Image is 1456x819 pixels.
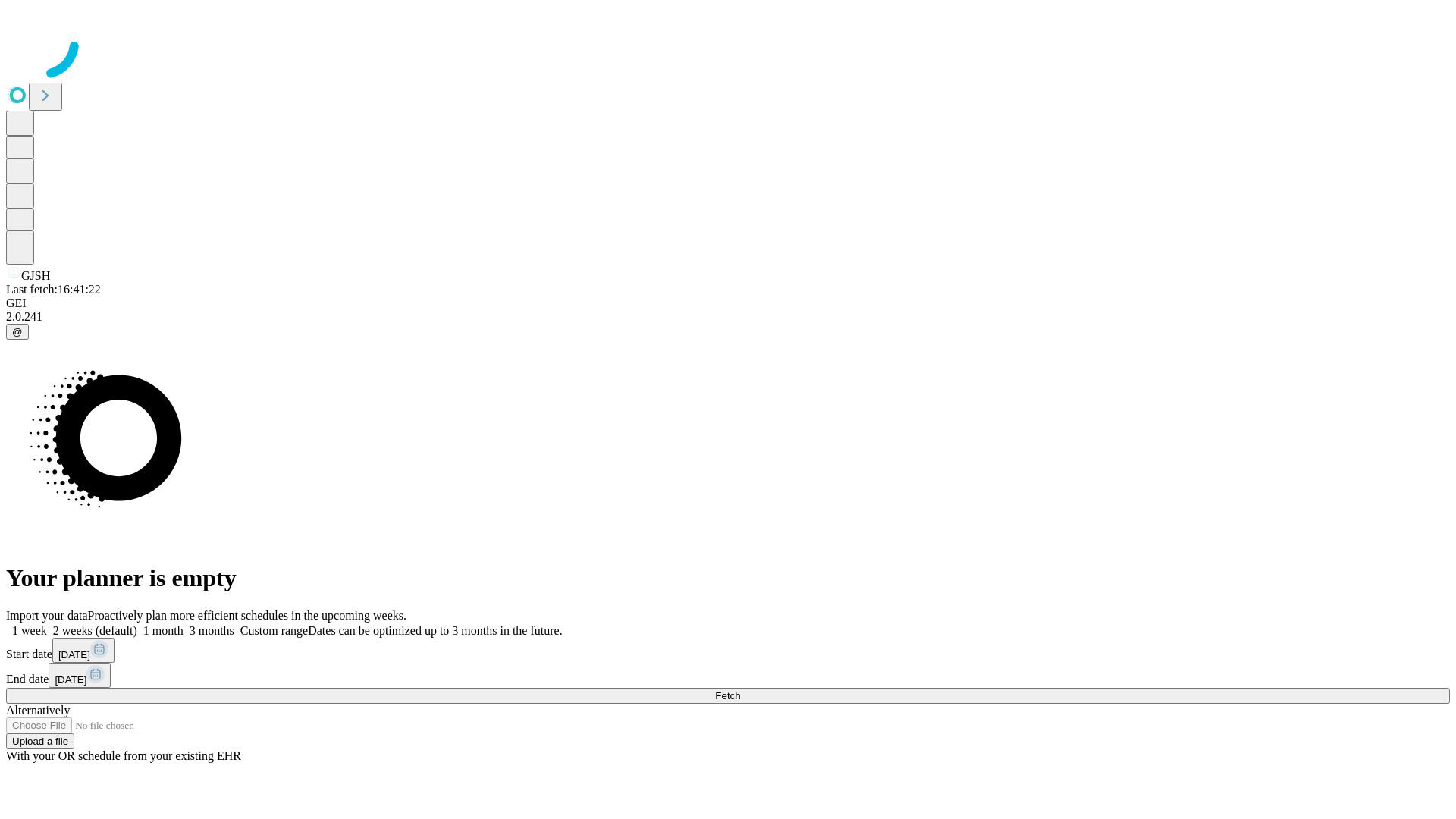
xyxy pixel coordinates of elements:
[6,638,1450,663] div: Start date
[6,310,1450,324] div: 2.0.241
[6,663,1450,688] div: End date
[190,624,234,637] span: 3 months
[6,749,241,762] span: With your OR schedule from your existing EHR
[6,297,1450,310] div: GEI
[715,690,740,701] span: Fetch
[6,704,70,717] span: Alternatively
[49,663,111,688] button: [DATE]
[308,624,562,637] span: Dates can be optimized up to 3 months in the future.
[52,638,115,663] button: [DATE]
[6,609,88,622] span: Import your data
[21,269,50,282] span: GJSH
[6,688,1450,704] button: Fetch
[6,283,101,296] span: Last fetch: 16:41:22
[12,326,23,337] span: @
[240,624,308,637] span: Custom range
[143,624,184,637] span: 1 month
[6,733,74,749] button: Upload a file
[58,649,90,661] span: [DATE]
[88,609,406,622] span: Proactively plan more efficient schedules in the upcoming weeks.
[6,564,1450,592] h1: Your planner is empty
[53,624,137,637] span: 2 weeks (default)
[12,624,47,637] span: 1 week
[6,324,29,340] button: @
[55,674,86,686] span: [DATE]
